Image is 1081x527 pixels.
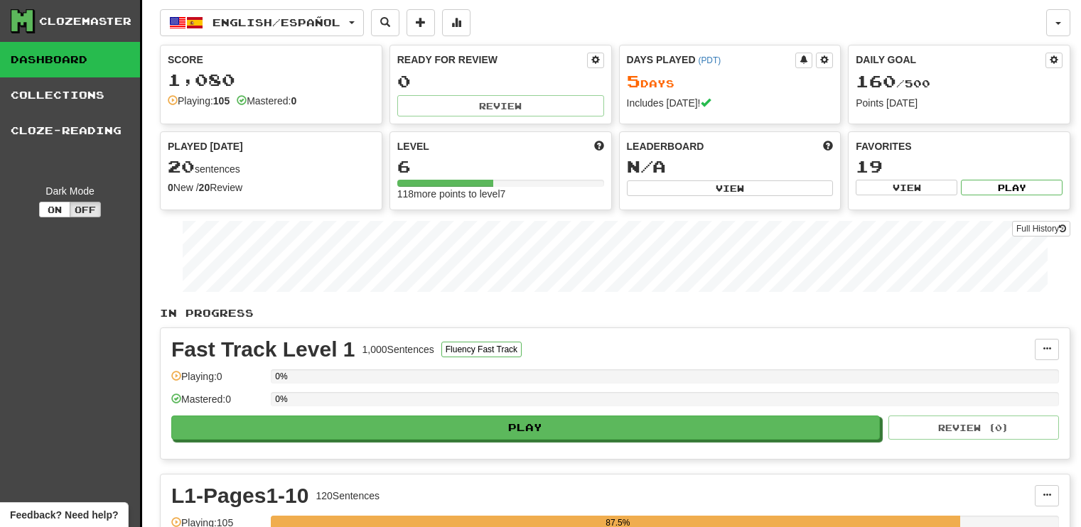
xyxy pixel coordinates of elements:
div: Clozemaster [39,14,131,28]
button: Fluency Fast Track [441,342,522,357]
div: 1,080 [168,71,375,89]
div: 1,000 Sentences [362,342,434,357]
span: This week in points, UTC [823,139,833,153]
button: English/Español [160,9,364,36]
button: Review [397,95,604,116]
div: Playing: 0 [171,369,264,393]
div: 118 more points to level 7 [397,187,604,201]
p: In Progress [160,306,1070,320]
div: Favorites [856,139,1063,153]
span: English / Español [213,16,340,28]
div: sentences [168,158,375,176]
div: 19 [856,158,1063,175]
button: View [627,180,834,196]
div: Mastered: [237,94,296,108]
span: Level [397,139,429,153]
button: Search sentences [371,9,399,36]
div: New / Review [168,180,375,195]
span: 20 [168,156,195,176]
div: 0 [397,72,604,90]
div: Includes [DATE]! [627,96,834,110]
div: 120 Sentences [316,489,380,503]
button: On [39,202,70,217]
span: Open feedback widget [10,508,118,522]
a: (PDT) [698,55,721,65]
span: 5 [627,71,640,91]
button: More stats [442,9,470,36]
strong: 0 [168,182,173,193]
span: N/A [627,156,666,176]
button: Off [70,202,101,217]
span: Score more points to level up [594,139,604,153]
span: Played [DATE] [168,139,243,153]
strong: 105 [213,95,230,107]
div: Dark Mode [11,184,129,198]
div: Daily Goal [856,53,1045,68]
button: Review (0) [888,415,1059,440]
div: Day s [627,72,834,91]
span: Leaderboard [627,139,704,153]
div: Fast Track Level 1 [171,339,355,360]
div: Score [168,53,375,67]
span: 160 [856,71,896,91]
button: Play [171,415,880,440]
div: Playing: [168,94,230,108]
button: Play [961,180,1063,195]
div: 6 [397,158,604,175]
a: Full History [1012,221,1070,237]
div: Days Played [627,53,796,67]
div: L1-Pages1-10 [171,485,308,506]
div: Points [DATE] [856,96,1063,110]
button: View [856,180,957,195]
strong: 0 [291,95,296,107]
div: Ready for Review [397,53,587,67]
button: Add sentence to collection [407,9,435,36]
span: / 500 [856,77,930,89]
div: Mastered: 0 [171,392,264,415]
strong: 20 [199,182,210,193]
